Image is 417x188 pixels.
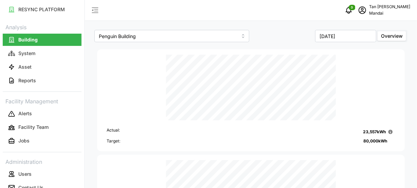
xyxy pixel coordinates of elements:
button: schedule [356,3,369,17]
a: Alerts [3,107,81,121]
p: Asset [18,64,32,70]
p: System [18,50,35,57]
p: 80,000 kWh [363,138,387,144]
button: Reports [3,74,81,87]
button: Users [3,168,81,180]
button: System [3,47,81,59]
p: Reports [18,77,36,84]
input: Select Month [315,30,376,42]
p: RESYNC PLATFORM [18,6,65,13]
a: Asset [3,60,81,74]
p: Analysis [3,22,81,32]
button: Alerts [3,108,81,120]
button: Facility Team [3,121,81,134]
p: Alerts [18,110,32,117]
p: Actual: [107,127,120,137]
span: 0 [351,5,353,10]
a: Facility Team [3,121,81,134]
button: notifications [342,3,356,17]
span: Overview [381,33,403,39]
a: Jobs [3,134,81,148]
a: Users [3,167,81,181]
p: 23,557 kWh [363,129,386,135]
p: Mandai [369,10,410,17]
p: Facility Management [3,96,81,106]
p: Tan [PERSON_NAME] [369,4,410,10]
button: Asset [3,61,81,73]
p: Jobs [18,137,30,144]
p: Users [18,171,32,177]
button: Building [3,34,81,46]
a: System [3,47,81,60]
p: Building [18,36,38,43]
a: Building [3,33,81,47]
button: Jobs [3,135,81,147]
button: RESYNC PLATFORM [3,3,81,16]
p: Administration [3,156,81,166]
p: Target: [107,138,120,144]
p: Facility Team [18,124,49,131]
